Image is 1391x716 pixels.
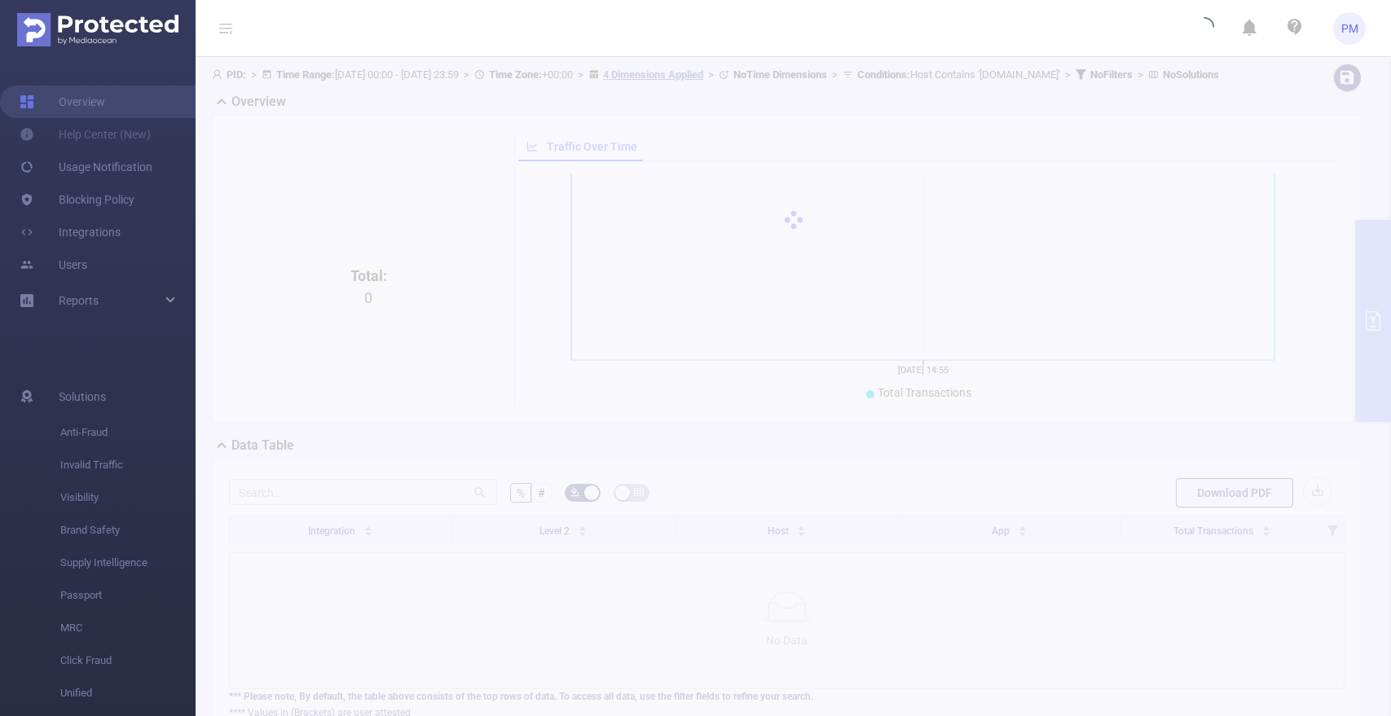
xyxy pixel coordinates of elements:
[60,677,196,709] span: Unified
[60,481,196,514] span: Visibility
[59,284,99,317] a: Reports
[59,380,106,413] span: Solutions
[17,13,178,46] img: Protected Media
[20,151,152,183] a: Usage Notification
[20,183,134,216] a: Blocking Policy
[20,86,105,118] a: Overview
[60,579,196,612] span: Passport
[60,449,196,481] span: Invalid Traffic
[20,216,121,248] a: Integrations
[60,514,196,547] span: Brand Safety
[60,416,196,449] span: Anti-Fraud
[60,644,196,677] span: Click Fraud
[60,612,196,644] span: MRC
[59,294,99,307] span: Reports
[20,248,87,281] a: Users
[1195,17,1214,40] i: icon: loading
[60,547,196,579] span: Supply Intelligence
[1341,12,1358,45] span: PM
